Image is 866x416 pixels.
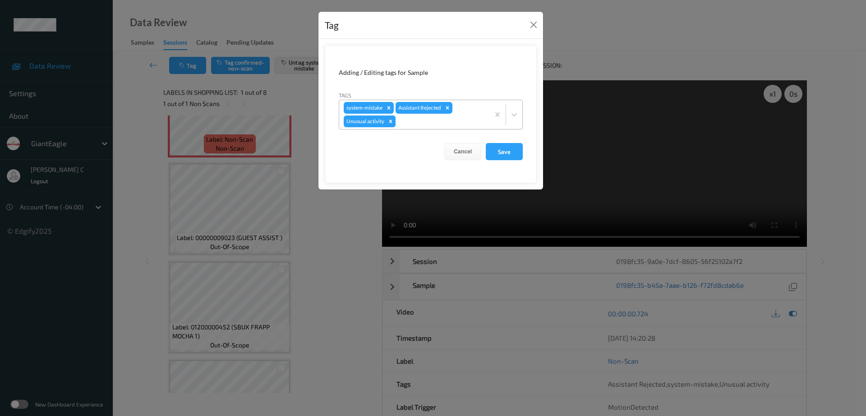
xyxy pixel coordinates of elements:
[442,102,452,114] div: Remove Assistant Rejected
[486,143,523,160] button: Save
[344,116,386,127] div: Unusual activity
[339,91,351,99] label: Tags
[384,102,394,114] div: Remove system-mistake
[339,68,523,77] div: Adding / Editing tags for Sample
[386,116,396,127] div: Remove Unusual activity
[527,18,540,31] button: Close
[444,143,481,160] button: Cancel
[344,102,384,114] div: system-mistake
[396,102,442,114] div: Assistant Rejected
[325,18,339,32] div: Tag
